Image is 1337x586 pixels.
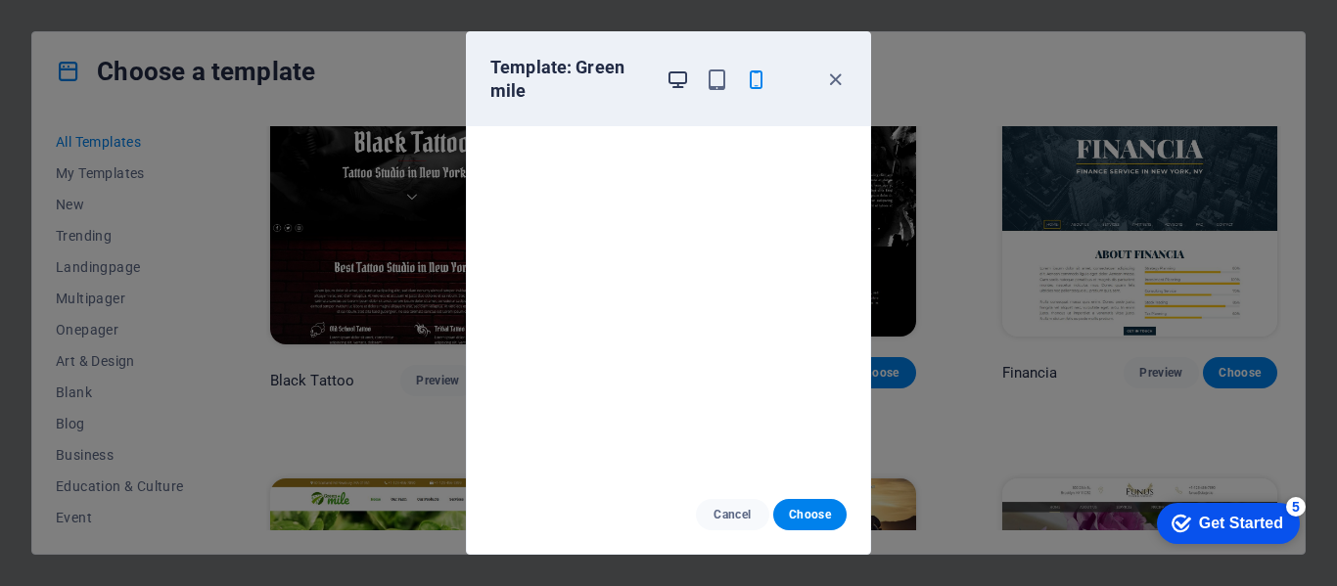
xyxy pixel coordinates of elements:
[773,499,847,530] button: Choose
[712,507,754,522] span: Cancel
[490,56,650,103] h6: Template: Green mile
[789,507,831,522] span: Choose
[467,126,870,475] iframe: To enrich screen reader interactions, please activate Accessibility in Grammarly extension settings
[696,499,769,530] button: Cancel
[1141,493,1308,552] iframe: To enrich screen reader interactions, please activate Accessibility in Grammarly extension settings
